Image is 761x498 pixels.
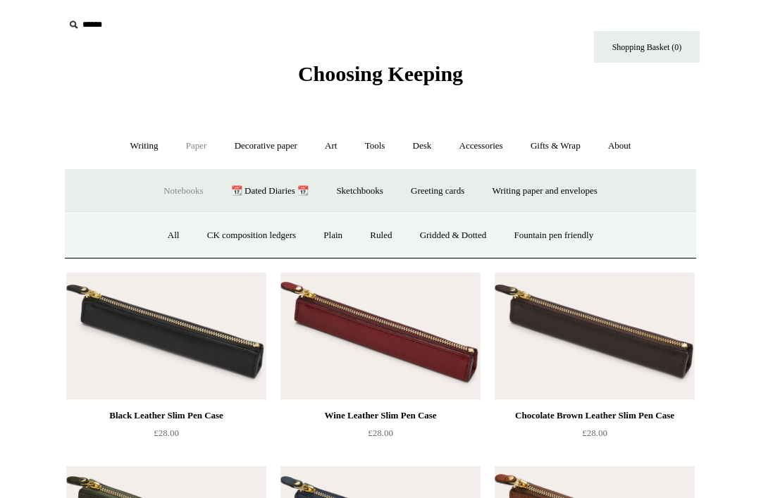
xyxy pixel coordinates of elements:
a: Writing [118,127,171,165]
a: Wine Leather Slim Pen Case £28.00 [280,407,481,465]
a: About [595,127,644,165]
a: Paper [173,127,220,165]
a: Chocolate Brown Leather Slim Pen Case £28.00 [495,407,695,465]
div: Chocolate Brown Leather Slim Pen Case [498,407,691,424]
a: Chocolate Brown Leather Slim Pen Case Chocolate Brown Leather Slim Pen Case [495,273,695,399]
a: Sketchbooks [323,173,395,210]
img: Black Leather Slim Pen Case [66,273,266,399]
a: Wine Leather Slim Pen Case Wine Leather Slim Pen Case [280,273,481,399]
span: £28.00 [368,428,393,438]
a: All [155,217,192,254]
a: Notebooks [151,173,216,210]
a: Plain [311,217,355,254]
a: Ruled [357,217,404,254]
a: Gifts & Wrap [518,127,593,165]
a: 📆 Dated Diaries 📆 [218,173,321,210]
a: CK composition ledgers [194,217,309,254]
span: £28.00 [582,428,607,438]
a: Tools [352,127,398,165]
span: £28.00 [154,428,179,438]
a: Accessories [447,127,516,165]
a: Writing paper and envelopes [480,173,610,210]
div: Black Leather Slim Pen Case [70,407,263,424]
a: Desk [400,127,445,165]
img: Wine Leather Slim Pen Case [280,273,481,399]
a: Fountain pen friendly [502,217,607,254]
a: Black Leather Slim Pen Case £28.00 [66,407,266,465]
a: Black Leather Slim Pen Case Black Leather Slim Pen Case [66,273,266,399]
div: Wine Leather Slim Pen Case [284,407,477,424]
a: Decorative paper [222,127,310,165]
a: Greeting cards [398,173,477,210]
a: Art [312,127,349,165]
a: Shopping Basket (0) [594,31,700,63]
a: Gridded & Dotted [407,217,500,254]
span: Choosing Keeping [298,62,463,85]
img: Chocolate Brown Leather Slim Pen Case [495,273,695,399]
a: Choosing Keeping [298,73,463,83]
